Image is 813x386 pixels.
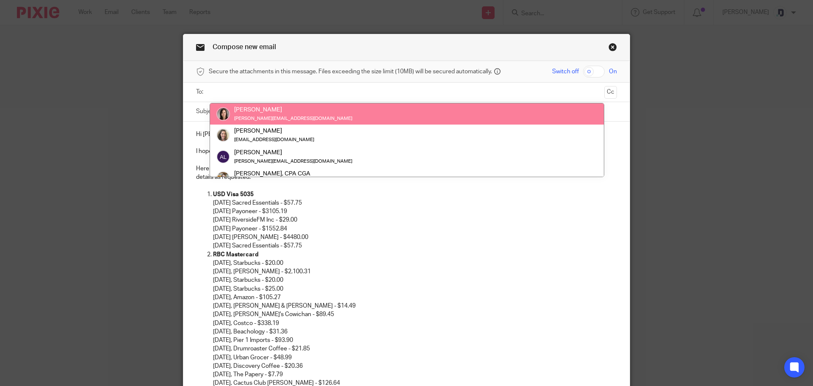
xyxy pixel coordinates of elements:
[213,302,617,310] p: [DATE], [PERSON_NAME] & [PERSON_NAME] - $14.49
[213,192,254,197] strong: USD Visa 5035
[213,44,276,50] span: Compose new email
[234,127,314,136] div: [PERSON_NAME]
[213,259,617,267] p: [DATE], Starbucks - $20.00
[213,242,617,250] p: [DATE] Sacred Essentials - $57.75
[234,116,352,121] small: [PERSON_NAME][EMAIL_ADDRESS][DOMAIN_NAME]
[213,267,617,276] p: [DATE], [PERSON_NAME] - $2,100.31
[213,319,617,328] p: [DATE], Costco - $338.19
[213,233,617,242] p: [DATE] [PERSON_NAME] - $4480.00
[213,293,617,302] p: [DATE], Amazon - $105.27
[209,67,492,76] span: Secure the attachments in this message. Files exceeding the size limit (10MB) will be secured aut...
[609,67,617,76] span: On
[213,276,617,284] p: [DATE], Starbucks - $20.00
[216,171,230,185] img: Chrissy%20McGale%20Bio%20Pic%201.jpg
[213,199,617,207] p: [DATE] Sacred Essentials - $57.75
[216,150,230,164] img: svg%3E
[196,107,218,116] label: Subject:
[213,336,617,344] p: [DATE], Pier 1 Imports - $93.90
[213,225,617,233] p: [DATE] Payoneer - $1552.84
[213,344,617,353] p: [DATE], Drumroaster Coffee - $21.85
[196,147,617,156] p: I hope you're doing well!
[213,310,617,319] p: [DATE], [PERSON_NAME]'s Cowichan - $89.45
[196,88,205,96] label: To:
[216,107,230,121] img: Danielle%20photo.jpg
[234,169,352,178] div: [PERSON_NAME], CPA CGA
[234,159,352,164] small: [PERSON_NAME][EMAIL_ADDRESS][DOMAIN_NAME]
[213,252,259,258] strong: RBC Mastercard
[213,353,617,362] p: [DATE], Urban Grocer - $48.99
[213,362,617,370] p: [DATE], Discovery Coffee - $20.36
[608,43,617,54] a: Close this dialog window
[234,106,352,114] div: [PERSON_NAME]
[552,67,579,76] span: Switch off
[196,164,617,182] p: Here is your review list of outstanding items and questions to date. Please take a look at the it...
[213,328,617,336] p: [DATE], Beachology - $31.36
[213,216,617,224] p: [DATE] RiversideFM Inc - $29.00
[234,148,352,157] div: [PERSON_NAME]
[216,129,230,142] img: IMG_7896.JPG
[196,130,617,139] p: Hi [PERSON_NAME],
[213,207,617,216] p: [DATE] Payoneer - $3105.19
[213,370,617,379] p: [DATE], The Papery - $7.79
[234,138,314,142] small: [EMAIL_ADDRESS][DOMAIN_NAME]
[213,285,617,293] p: [DATE], Starbucks - $25.00
[604,86,617,99] button: Cc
